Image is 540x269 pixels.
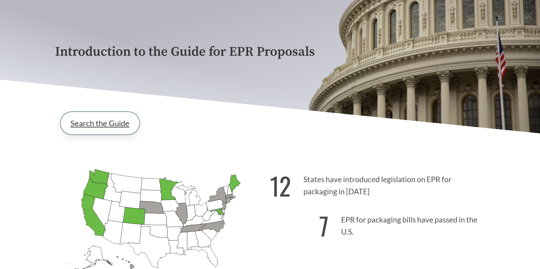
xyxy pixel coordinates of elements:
p: States have introduced legislation on EPR for packaging in [DATE] [270,163,485,204]
strong: 7 [319,207,329,244]
p: Introduction to the Guide for EPR Proposals [55,45,485,59]
p: EPR for packaging bills have passed in the U.S. [270,204,485,244]
strong: 12 [270,167,291,204]
a: Search the Guide [60,112,140,135]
